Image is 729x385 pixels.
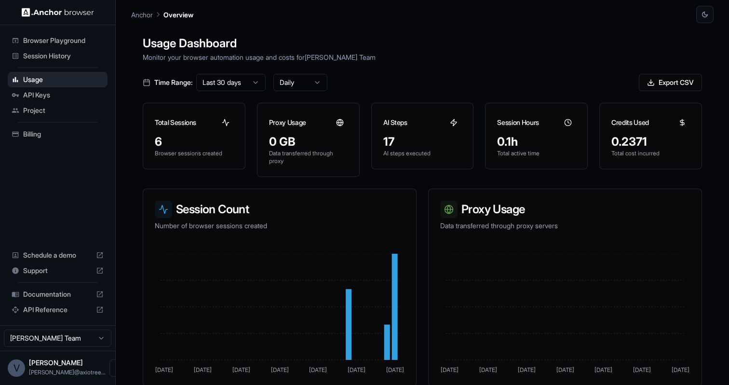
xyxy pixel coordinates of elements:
[383,118,407,127] h3: AI Steps
[155,221,405,231] p: Number of browser sessions created
[23,250,92,260] span: Schedule a demo
[497,134,576,150] div: 0.1h
[611,118,649,127] h3: Credits Used
[639,74,702,91] button: Export CSV
[29,369,106,376] span: vipin@axiotree.com
[194,366,212,373] tspan: [DATE]
[633,366,651,373] tspan: [DATE]
[8,48,108,64] div: Session History
[23,305,92,315] span: API Reference
[479,366,497,373] tspan: [DATE]
[22,8,94,17] img: Anchor Logo
[23,51,104,61] span: Session History
[143,35,702,52] h1: Usage Dashboard
[155,134,233,150] div: 6
[269,118,306,127] h3: Proxy Usage
[440,221,690,231] p: Data transferred through proxy servers
[672,366,689,373] tspan: [DATE]
[232,366,250,373] tspan: [DATE]
[155,150,233,157] p: Browser sessions created
[8,103,108,118] div: Project
[497,150,576,157] p: Total active time
[131,10,153,20] p: Anchor
[348,366,365,373] tspan: [DATE]
[8,287,108,302] div: Documentation
[611,150,690,157] p: Total cost incurred
[556,366,574,373] tspan: [DATE]
[155,366,173,373] tspan: [DATE]
[23,36,104,45] span: Browser Playground
[8,126,108,142] div: Billing
[23,289,92,299] span: Documentation
[383,150,462,157] p: AI steps executed
[441,366,459,373] tspan: [DATE]
[23,75,104,84] span: Usage
[23,266,92,275] span: Support
[8,263,108,278] div: Support
[269,134,348,150] div: 0 GB
[386,366,404,373] tspan: [DATE]
[155,201,405,218] h3: Session Count
[8,33,108,48] div: Browser Playground
[163,10,193,20] p: Overview
[23,129,104,139] span: Billing
[8,72,108,87] div: Usage
[8,359,25,377] div: V
[154,78,192,87] span: Time Range:
[109,359,127,377] button: Open menu
[131,9,193,20] nav: breadcrumb
[8,247,108,263] div: Schedule a demo
[29,358,83,367] span: Vipin Tanna
[309,366,327,373] tspan: [DATE]
[155,118,196,127] h3: Total Sessions
[23,90,104,100] span: API Keys
[143,52,702,62] p: Monitor your browser automation usage and costs for [PERSON_NAME] Team
[8,87,108,103] div: API Keys
[497,118,539,127] h3: Session Hours
[611,134,690,150] div: 0.2371
[518,366,536,373] tspan: [DATE]
[271,366,289,373] tspan: [DATE]
[8,302,108,317] div: API Reference
[594,366,612,373] tspan: [DATE]
[23,106,104,115] span: Project
[269,150,348,165] p: Data transferred through proxy
[440,201,690,218] h3: Proxy Usage
[383,134,462,150] div: 17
